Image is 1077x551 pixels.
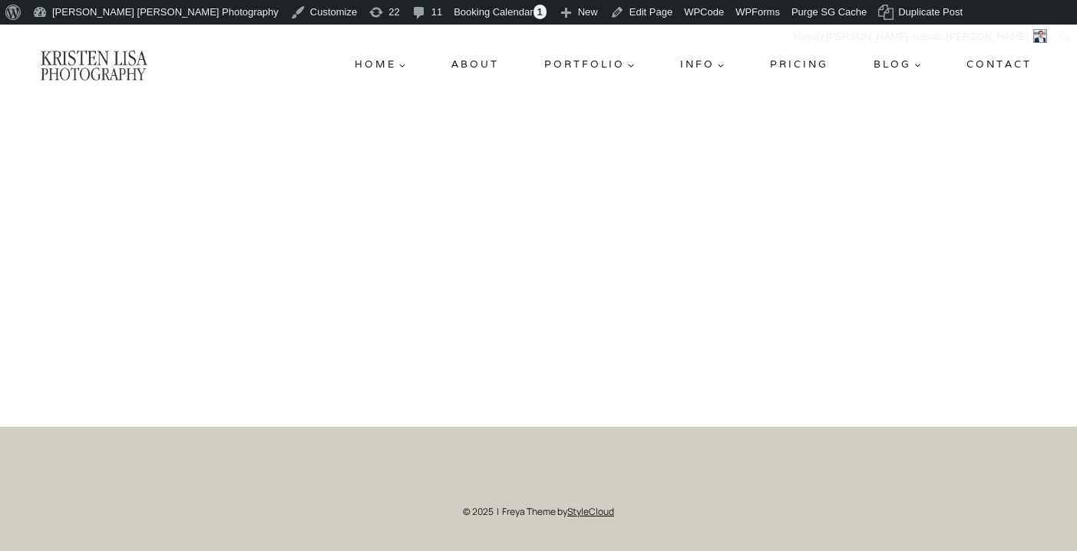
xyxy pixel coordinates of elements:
[538,51,641,78] a: Portfolio
[874,57,921,73] span: Blog
[867,51,927,78] a: Blog
[764,51,834,78] a: Pricing
[544,57,635,73] span: Portfolio
[674,51,731,78] a: Info
[355,57,406,73] span: Home
[788,25,1053,49] a: Howdy,
[39,48,148,81] img: Kristen Lisa Photography
[960,51,1038,78] a: Contact
[445,51,505,78] a: About
[349,51,412,78] a: Home
[62,504,1016,519] p: © 2025 | Freya Theme by
[349,51,1038,78] nav: Primary Navigation
[680,57,725,73] span: Info
[534,5,547,19] span: 1
[826,31,1029,42] span: [PERSON_NAME].masato.[PERSON_NAME]
[567,505,614,518] a: StyleCloud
